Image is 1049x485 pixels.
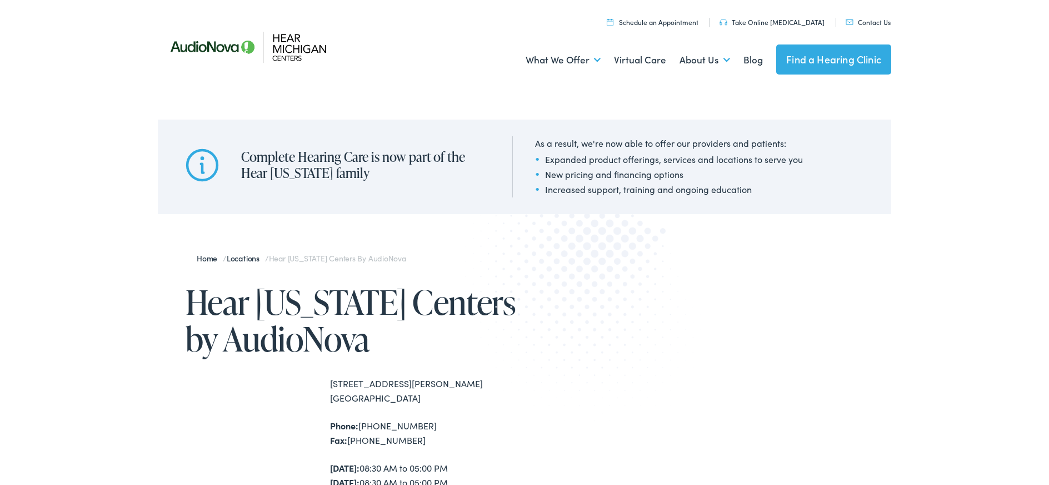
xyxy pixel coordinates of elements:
li: Increased support, training and ongoing education [535,182,803,196]
a: Virtual Care [614,39,666,81]
span: Hear [US_STATE] Centers by AudioNova [269,253,406,264]
div: [PHONE_NUMBER] [PHONE_NUMBER] [330,419,524,447]
a: Contact Us [846,17,891,27]
h1: Hear [US_STATE] Centers by AudioNova [186,284,524,357]
a: Blog [743,39,763,81]
img: utility icon [846,19,853,25]
a: What We Offer [526,39,601,81]
a: Take Online [MEDICAL_DATA] [720,17,825,27]
div: As a result, we're now able to offer our providers and patients: [535,136,803,150]
h2: Complete Hearing Care is now part of the Hear [US_STATE] family [241,149,490,181]
a: Find a Hearing Clinic [776,44,891,75]
img: utility icon [607,18,613,26]
a: Schedule an Appointment [607,17,698,27]
img: utility icon [720,19,727,26]
span: / / [197,253,406,264]
li: New pricing and financing options [535,167,803,181]
a: Locations [227,253,265,264]
strong: Fax: [330,434,347,446]
div: [STREET_ADDRESS][PERSON_NAME] [GEOGRAPHIC_DATA] [330,377,524,405]
li: Expanded product offerings, services and locations to serve you [535,152,803,166]
a: About Us [680,39,730,81]
strong: [DATE]: [330,462,359,474]
strong: Phone: [330,419,358,432]
a: Home [197,253,223,264]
